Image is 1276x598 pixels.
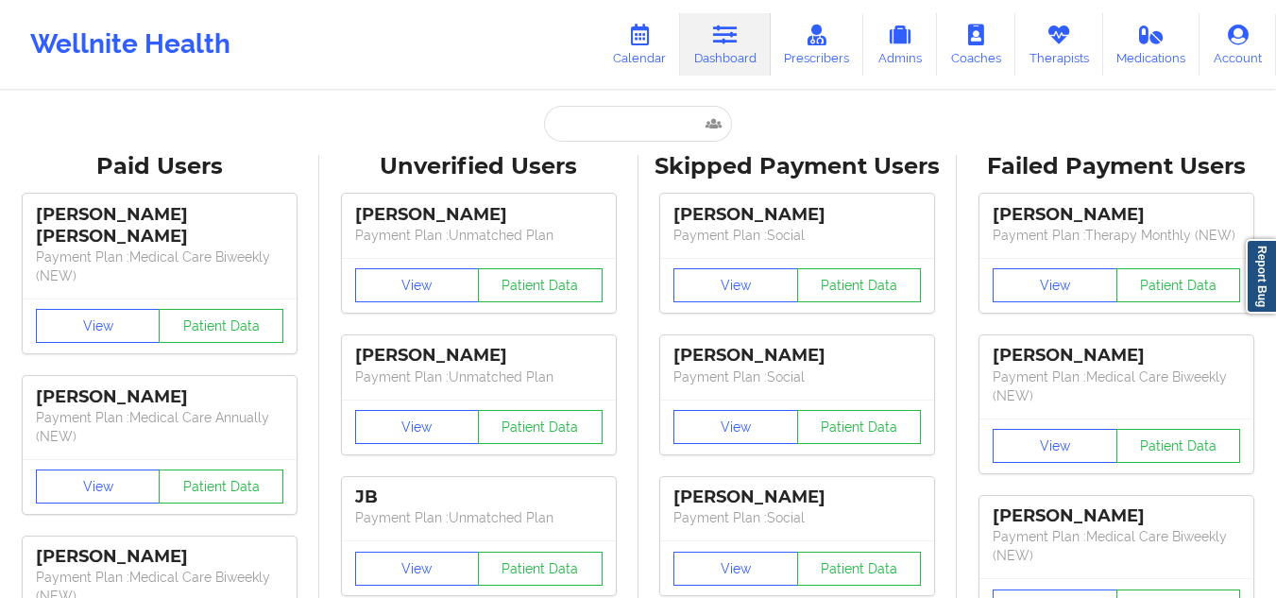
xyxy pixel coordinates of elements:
p: Payment Plan : Social [673,226,921,245]
button: Patient Data [797,552,922,586]
button: Patient Data [159,470,283,504]
div: Unverified Users [332,152,625,181]
a: Dashboard [680,13,771,76]
p: Payment Plan : Social [673,367,921,386]
p: Payment Plan : Social [673,508,921,527]
div: [PERSON_NAME] [PERSON_NAME] [36,204,283,248]
button: View [673,268,798,302]
button: View [673,410,798,444]
p: Payment Plan : Unmatched Plan [355,367,603,386]
div: [PERSON_NAME] [993,204,1240,226]
p: Payment Plan : Unmatched Plan [355,226,603,245]
button: View [673,552,798,586]
button: Patient Data [1116,429,1241,463]
a: Report Bug [1246,239,1276,314]
a: Therapists [1015,13,1103,76]
button: Patient Data [478,552,603,586]
button: Patient Data [797,410,922,444]
div: [PERSON_NAME] [673,204,921,226]
div: [PERSON_NAME] [355,204,603,226]
div: JB [355,487,603,508]
button: View [355,410,480,444]
p: Payment Plan : Unmatched Plan [355,508,603,527]
p: Payment Plan : Medical Care Biweekly (NEW) [993,527,1240,565]
button: View [355,268,480,302]
div: [PERSON_NAME] [36,386,283,408]
a: Admins [863,13,937,76]
div: [PERSON_NAME] [673,345,921,367]
p: Payment Plan : Medical Care Biweekly (NEW) [993,367,1240,405]
button: Patient Data [159,309,283,343]
button: View [355,552,480,586]
button: View [993,268,1117,302]
div: [PERSON_NAME] [355,345,603,367]
button: Patient Data [478,268,603,302]
div: [PERSON_NAME] [993,345,1240,367]
button: View [36,470,161,504]
p: Payment Plan : Therapy Monthly (NEW) [993,226,1240,245]
a: Calendar [599,13,680,76]
button: Patient Data [1116,268,1241,302]
div: [PERSON_NAME] [36,546,283,568]
button: Patient Data [797,268,922,302]
div: Skipped Payment Users [652,152,944,181]
button: View [993,429,1117,463]
div: [PERSON_NAME] [993,505,1240,527]
div: [PERSON_NAME] [673,487,921,508]
p: Payment Plan : Medical Care Annually (NEW) [36,408,283,446]
button: Patient Data [478,410,603,444]
a: Account [1199,13,1276,76]
div: Failed Payment Users [970,152,1263,181]
a: Medications [1103,13,1200,76]
div: Paid Users [13,152,306,181]
a: Prescribers [771,13,864,76]
p: Payment Plan : Medical Care Biweekly (NEW) [36,248,283,285]
a: Coaches [937,13,1015,76]
button: View [36,309,161,343]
